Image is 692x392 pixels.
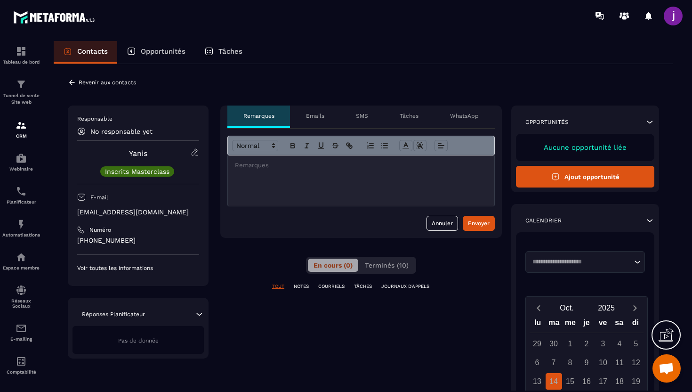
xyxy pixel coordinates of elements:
[195,41,252,64] a: Tâches
[2,92,40,106] p: Tunnel de vente Site web
[356,112,368,120] p: SMS
[546,354,562,371] div: 7
[612,373,628,390] div: 18
[529,373,546,390] div: 13
[2,369,40,375] p: Comptabilité
[2,212,40,245] a: automationsautomationsAutomatisations
[306,112,324,120] p: Emails
[16,323,27,334] img: email
[359,259,414,272] button: Terminés (10)
[218,47,242,56] p: Tâches
[612,335,628,352] div: 4
[530,302,547,314] button: Previous month
[579,335,595,352] div: 2
[2,146,40,179] a: automationsautomationsWebinaire
[16,186,27,197] img: scheduler
[2,72,40,113] a: formationformationTunnel de vente Site web
[16,356,27,367] img: accountant
[2,133,40,139] p: CRM
[2,336,40,342] p: E-mailing
[16,120,27,131] img: formation
[243,112,274,120] p: Remarques
[2,245,40,278] a: automationsautomationsEspace membre
[118,337,159,344] span: Pas de donnée
[308,259,358,272] button: En cours (0)
[450,112,479,120] p: WhatsApp
[529,354,546,371] div: 6
[546,373,562,390] div: 14
[652,354,681,383] div: Ouvrir le chat
[2,39,40,72] a: formationformationTableau de bord
[16,285,27,296] img: social-network
[365,261,409,269] span: Terminés (10)
[318,283,345,290] p: COURRIELS
[2,179,40,212] a: schedulerschedulerPlanificateur
[463,216,495,231] button: Envoyer
[562,354,579,371] div: 8
[595,373,612,390] div: 17
[595,354,612,371] div: 10
[89,226,111,234] p: Numéro
[129,149,147,158] a: Yanis
[529,257,632,267] input: Search for option
[628,335,644,352] div: 5
[272,283,284,290] p: TOUT
[628,373,644,390] div: 19
[626,302,644,314] button: Next month
[77,264,199,272] p: Voir toutes les informations
[82,310,145,318] p: Réponses Planificateur
[628,354,644,371] div: 12
[612,354,628,371] div: 11
[16,79,27,90] img: formation
[525,217,562,224] p: Calendrier
[400,112,418,120] p: Tâches
[525,251,645,273] div: Search for option
[381,283,429,290] p: JOURNAUX D'APPELS
[562,316,579,333] div: me
[105,168,169,175] p: Inscrits Masterclass
[595,316,611,333] div: ve
[579,354,595,371] div: 9
[2,166,40,171] p: Webinaire
[2,232,40,237] p: Automatisations
[141,47,185,56] p: Opportunités
[117,41,195,64] a: Opportunités
[2,349,40,382] a: accountantaccountantComptabilité
[77,236,199,245] p: [PHONE_NUMBER]
[16,252,27,263] img: automations
[2,113,40,146] a: formationformationCRM
[595,335,612,352] div: 3
[562,335,579,352] div: 1
[627,316,644,333] div: di
[546,335,562,352] div: 30
[530,316,546,333] div: lu
[77,115,199,122] p: Responsable
[354,283,372,290] p: TÂCHES
[79,79,136,86] p: Revenir aux contacts
[525,118,569,126] p: Opportunités
[2,278,40,316] a: social-networksocial-networkRéseaux Sociaux
[562,373,579,390] div: 15
[13,8,98,26] img: logo
[77,47,108,56] p: Contacts
[611,316,628,333] div: sa
[2,316,40,349] a: emailemailE-mailing
[525,143,645,152] p: Aucune opportunité liée
[516,166,654,188] button: Ajout opportunité
[2,199,40,204] p: Planificateur
[587,300,626,316] button: Open years overlay
[90,194,108,201] p: E-mail
[16,153,27,164] img: automations
[547,300,587,316] button: Open months overlay
[468,219,490,228] div: Envoyer
[16,46,27,57] img: formation
[77,208,199,217] p: [EMAIL_ADDRESS][DOMAIN_NAME]
[529,335,546,352] div: 29
[16,219,27,230] img: automations
[314,261,353,269] span: En cours (0)
[294,283,309,290] p: NOTES
[54,41,117,64] a: Contacts
[579,373,595,390] div: 16
[2,265,40,270] p: Espace membre
[2,298,40,309] p: Réseaux Sociaux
